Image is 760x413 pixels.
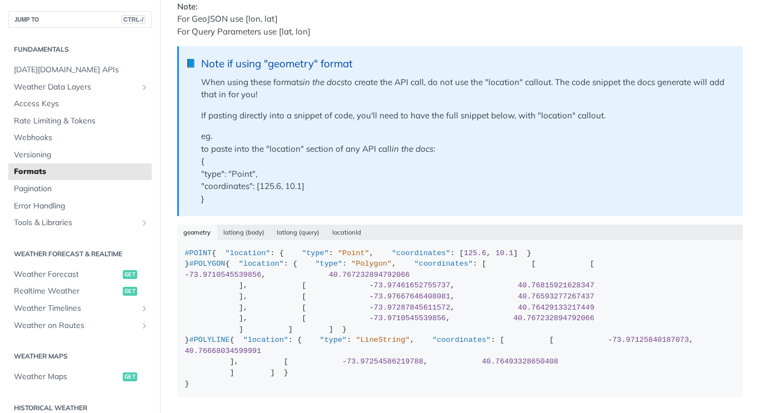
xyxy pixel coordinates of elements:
span: get [123,270,137,279]
a: Weather Forecastget [8,266,152,283]
a: Access Keys [8,96,152,112]
span: "location" [243,336,288,344]
button: latlong (query) [271,225,326,240]
span: 73.97125840187073 [612,336,689,344]
span: 73.97254586219788 [347,357,423,366]
span: - [369,292,374,301]
strong: Note: [177,1,198,12]
span: Webhooks [14,132,149,143]
span: 40.76593277267437 [518,292,594,301]
span: Formats [14,166,149,177]
span: "coordinates" [432,336,491,344]
span: 40.76493328650408 [482,357,558,366]
span: - [342,357,347,366]
span: Weather Maps [14,371,120,382]
a: Webhooks [8,130,152,146]
span: Weather on Routes [14,320,137,331]
span: - [185,271,189,279]
span: CTRL-/ [121,15,146,24]
span: 10.1 [496,249,513,257]
span: 40.767232894792066 [513,314,594,322]
a: Rate Limiting & Tokens [8,113,152,130]
button: latlong (body) [217,225,271,240]
button: Show subpages for Weather Data Layers [140,83,149,92]
button: JUMP TOCTRL-/ [8,11,152,28]
span: "coordinates" [392,249,450,257]
h2: Historical Weather [8,403,152,413]
a: Realtime Weatherget [8,283,152,300]
span: 125.6 [464,249,487,257]
span: Weather Forecast [14,269,120,280]
a: Error Handling [8,198,152,215]
button: Show subpages for Weather on Routes [140,321,149,330]
span: 40.76815921628347 [518,281,594,290]
a: [DATE][DOMAIN_NAME] APIs [8,62,152,78]
span: Tools & Libraries [14,217,137,228]
button: Show subpages for Weather Timelines [140,304,149,313]
a: Weather Mapsget [8,369,152,385]
span: 40.767232894792066 [329,271,410,279]
span: Rate Limiting & Tokens [14,116,149,127]
h2: Weather Maps [8,351,152,361]
span: get [123,287,137,296]
span: "type" [302,249,329,257]
span: #POLYLINE [189,336,230,344]
span: Weather Data Layers [14,82,137,93]
span: "type" [320,336,347,344]
span: - [608,336,612,344]
span: "location" [225,249,270,257]
span: - [369,314,374,322]
span: Realtime Weather [14,286,120,297]
em: in the docs [392,143,433,154]
a: Tools & LibrariesShow subpages for Tools & Libraries [8,215,152,231]
span: "type" [315,260,342,268]
button: locationId [326,225,368,240]
span: 73.9710545539856 [189,271,262,279]
h2: Weather Forecast & realtime [8,249,152,259]
h2: Fundamentals [8,44,152,54]
span: "location" [239,260,284,268]
span: 40.76429133217449 [518,303,594,312]
a: Weather on RoutesShow subpages for Weather on Routes [8,317,152,334]
span: - [369,281,374,290]
span: 73.97667646408081 [374,292,451,301]
span: 73.97461652755737 [374,281,451,290]
div: Note if using "geometry" format [201,57,732,70]
p: eg. to paste into the "location" section of any API call : { "type": "Point", "coordinates": [125... [201,130,732,205]
span: "Point" [338,249,369,257]
span: Pagination [14,183,149,195]
span: 73.97287845611572 [374,303,451,312]
span: Error Handling [14,201,149,212]
span: get [123,372,137,381]
span: [DATE][DOMAIN_NAME] APIs [14,64,149,76]
div: { : { : , : [ , ] } } { : { : , : [ [ [ , ], [ , ], [ , ], [ , ], [ , ] ] ] } } { : { : , : [ [ ,... [185,248,736,389]
a: Weather TimelinesShow subpages for Weather Timelines [8,300,152,317]
span: 40.76668034599991 [185,347,262,355]
span: "Polygon" [351,260,392,268]
a: Weather Data LayersShow subpages for Weather Data Layers [8,79,152,96]
span: - [369,303,374,312]
em: in the docs [303,77,344,87]
span: "LineString" [356,336,409,344]
p: When using these formats to create the API call, do not use the "location" callout. The code snip... [201,76,732,101]
a: Pagination [8,181,152,197]
a: Versioning [8,147,152,163]
button: Show subpages for Tools & Libraries [140,218,149,227]
span: Versioning [14,150,149,161]
p: If pasting directly into a snippet of code, you'll need to have the full snippet below, with "loc... [201,110,732,122]
span: "coordinates" [414,260,473,268]
span: Access Keys [14,98,149,110]
span: #POINT [185,249,212,257]
span: #POLYGON [189,260,226,268]
span: 📘 [186,57,196,70]
p: For GeoJSON use [lon, lat] For Query Parameters use [lat, lon] [177,1,743,38]
a: Formats [8,163,152,180]
span: 73.9710545539856 [374,314,446,322]
span: Weather Timelines [14,303,137,314]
